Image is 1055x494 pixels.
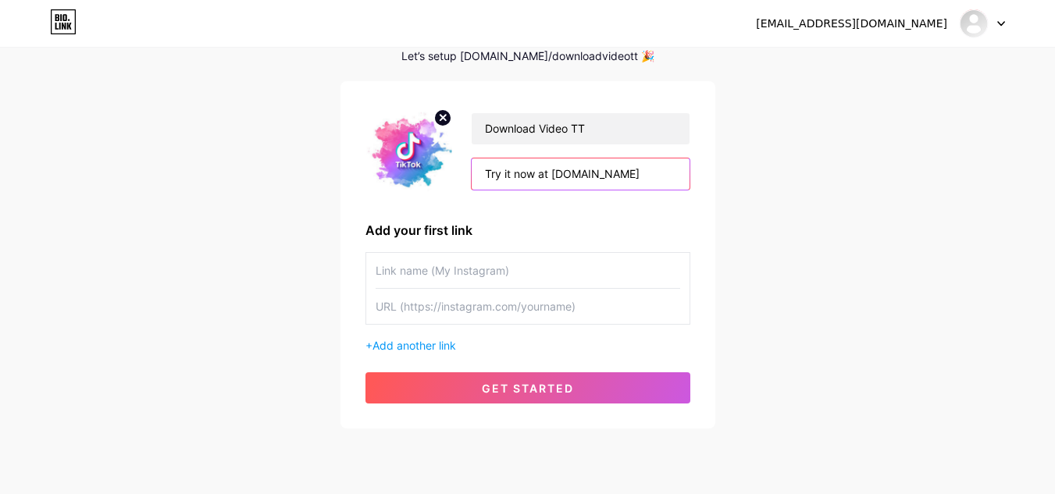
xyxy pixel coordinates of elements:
[376,253,680,288] input: Link name (My Instagram)
[959,9,989,38] img: downloadvideott
[372,339,456,352] span: Add another link
[365,106,453,196] img: profile pic
[472,158,689,190] input: bio
[340,50,715,62] div: Let’s setup [DOMAIN_NAME]/downloadvideott 🎉
[756,16,947,32] div: [EMAIL_ADDRESS][DOMAIN_NAME]
[376,289,680,324] input: URL (https://instagram.com/yourname)
[482,382,574,395] span: get started
[365,337,690,354] div: +
[365,372,690,403] button: get started
[472,113,689,144] input: Your name
[365,221,690,240] div: Add your first link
